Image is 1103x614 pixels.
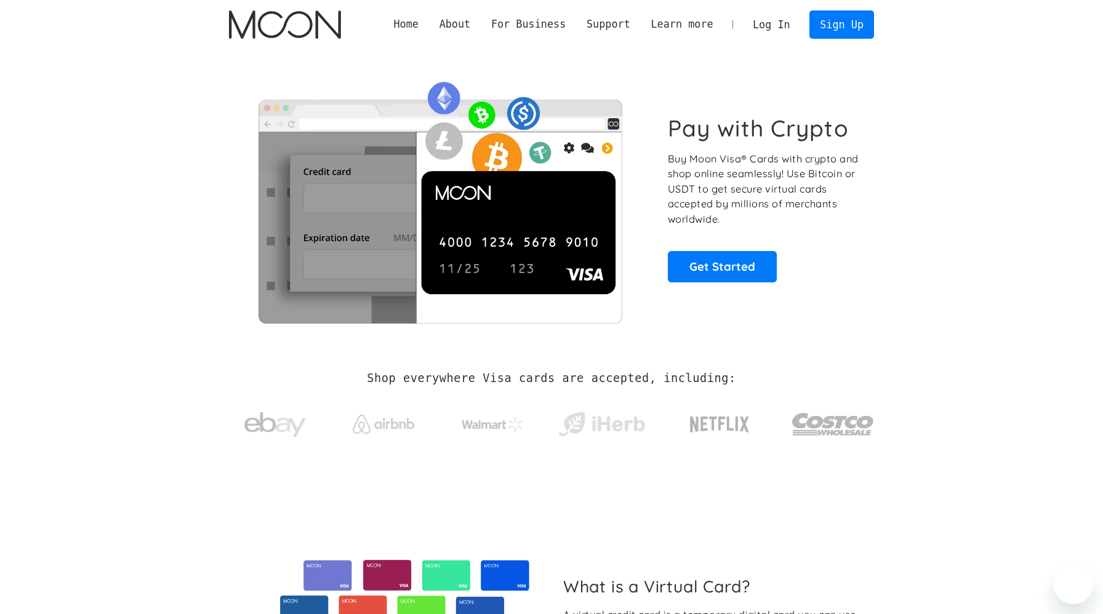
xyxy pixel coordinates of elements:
[353,415,414,434] img: Airbnb
[792,389,874,453] a: Costco
[447,405,539,438] a: Walmart
[668,251,777,282] a: Get Started
[742,11,800,38] a: Log In
[367,372,736,385] h2: Shop everywhere Visa cards are accepted, including:
[668,114,849,142] h1: Pay with Crypto
[689,409,750,440] img: Netflix
[556,396,648,447] a: iHerb
[244,405,306,444] img: ebay
[556,409,648,441] img: iHerb
[651,17,713,32] div: Learn more
[439,17,471,32] div: About
[1054,565,1093,604] iframe: Button to launch messaging window
[229,10,340,39] img: Moon Logo
[809,10,873,38] a: Sign Up
[576,17,640,32] div: Support
[491,17,566,32] div: For Business
[641,17,724,32] div: Learn more
[229,393,321,450] a: ebay
[338,402,430,440] a: Airbnb
[429,17,481,32] div: About
[587,17,630,32] div: Support
[481,17,576,32] div: For Business
[383,17,429,32] a: Home
[665,397,775,446] a: Netflix
[229,10,340,39] a: home
[563,576,864,596] h2: What is a Virtual Card?
[668,151,860,227] p: Buy Moon Visa® Cards with crypto and shop online seamlessly! Use Bitcoin or USDT to get secure vi...
[462,417,523,432] img: Walmart
[229,73,651,323] img: Moon Cards let you spend your crypto anywhere Visa is accepted.
[792,401,874,447] img: Costco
